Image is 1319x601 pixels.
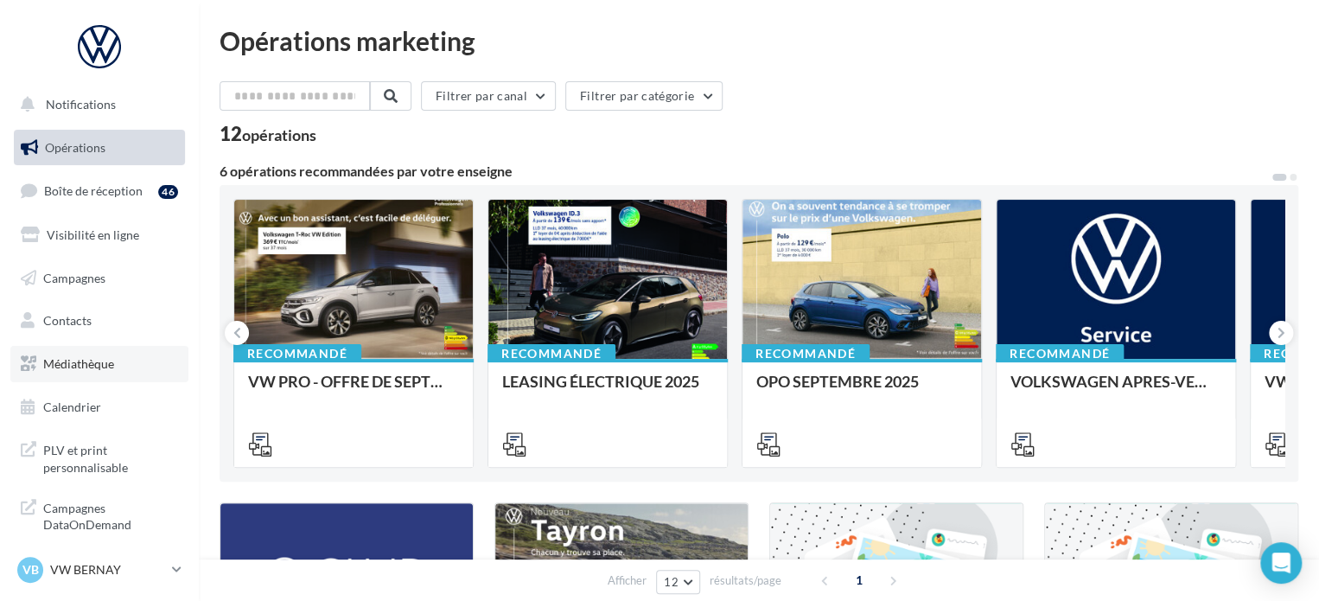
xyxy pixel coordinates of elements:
[22,561,39,579] span: VB
[10,346,188,382] a: Médiathèque
[664,575,679,589] span: 12
[43,313,92,328] span: Contacts
[10,432,188,483] a: PLV et print personnalisable
[45,140,105,155] span: Opérations
[233,344,361,363] div: Recommandé
[10,86,182,123] button: Notifications
[502,373,713,407] div: LEASING ÉLECTRIQUE 2025
[996,344,1124,363] div: Recommandé
[43,496,178,534] span: Campagnes DataOnDemand
[710,572,781,589] span: résultats/page
[248,373,459,407] div: VW PRO - OFFRE DE SEPTEMBRE 25
[10,130,188,166] a: Opérations
[10,389,188,425] a: Calendrier
[43,270,105,285] span: Campagnes
[608,572,647,589] span: Afficher
[14,553,185,586] a: VB VW BERNAY
[220,164,1271,178] div: 6 opérations recommandées par votre enseigne
[44,183,143,198] span: Boîte de réception
[656,570,700,594] button: 12
[10,260,188,297] a: Campagnes
[10,303,188,339] a: Contacts
[47,227,139,242] span: Visibilité en ligne
[10,172,188,209] a: Boîte de réception46
[10,489,188,540] a: Campagnes DataOnDemand
[43,438,178,476] span: PLV et print personnalisable
[158,185,178,199] div: 46
[43,400,101,414] span: Calendrier
[220,28,1298,54] div: Opérations marketing
[421,81,556,111] button: Filtrer par canal
[742,344,870,363] div: Recommandé
[845,566,873,594] span: 1
[1010,373,1221,407] div: VOLKSWAGEN APRES-VENTE
[487,344,615,363] div: Recommandé
[756,373,967,407] div: OPO SEPTEMBRE 2025
[1260,542,1302,584] div: Open Intercom Messenger
[43,356,114,371] span: Médiathèque
[220,125,316,144] div: 12
[242,127,316,143] div: opérations
[50,561,165,579] p: VW BERNAY
[10,217,188,253] a: Visibilité en ligne
[46,97,116,112] span: Notifications
[565,81,723,111] button: Filtrer par catégorie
